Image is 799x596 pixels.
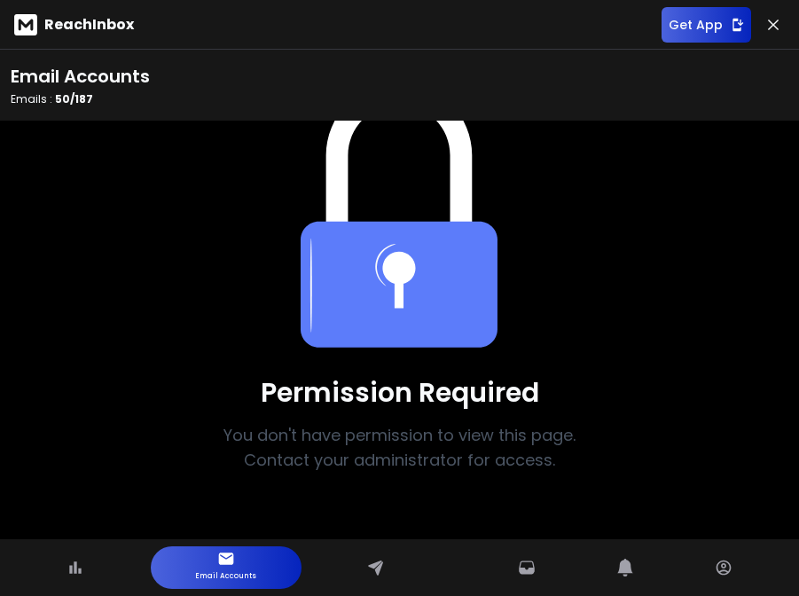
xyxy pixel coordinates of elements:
[195,568,256,585] p: Email Accounts
[301,82,497,349] img: Team collaboration
[662,7,751,43] button: Get App
[55,91,93,106] span: 50 / 187
[201,377,599,409] h1: Permission Required
[201,423,599,473] p: You don't have permission to view this page. Contact your administrator for access.
[44,14,134,35] p: ReachInbox
[11,92,150,106] p: Emails :
[11,64,150,89] h1: Email Accounts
